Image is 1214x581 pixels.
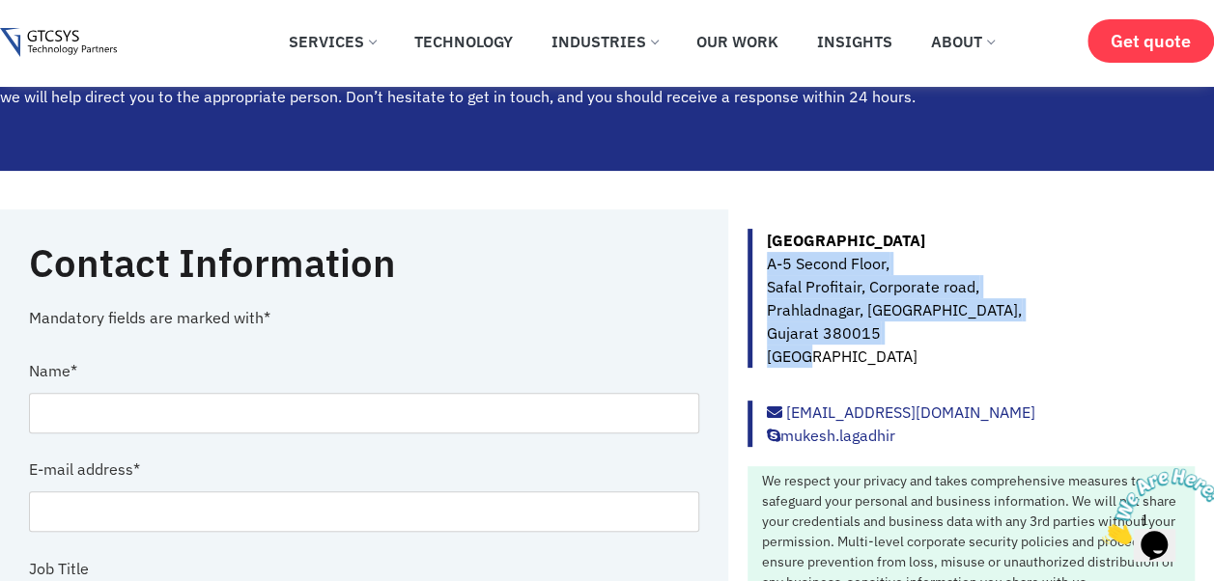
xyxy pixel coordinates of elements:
[400,20,527,63] a: Technology
[767,402,1035,422] a: [EMAIL_ADDRESS][DOMAIN_NAME]
[29,447,140,491] label: E-mail address
[1094,460,1214,552] iframe: chat widget
[767,231,925,250] strong: [GEOGRAPHIC_DATA]
[1111,31,1191,51] span: Get quote
[8,8,127,84] img: Chat attention grabber
[767,229,1195,368] p: A-5 Second Floor, Safal Profitair, Corporate road, Prahladnagar, [GEOGRAPHIC_DATA], Gujarat 38001...
[917,20,1008,63] a: About
[803,20,907,63] a: Insights
[682,20,793,63] a: Our Work
[1087,19,1214,63] a: Get quote
[274,20,390,63] a: Services
[29,348,77,393] label: Name
[767,426,895,445] a: mukesh.lagadhir
[537,20,672,63] a: Industries
[29,306,699,329] div: Mandatory fields are marked with*
[8,8,15,24] span: 1
[29,238,646,287] h2: Contact Information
